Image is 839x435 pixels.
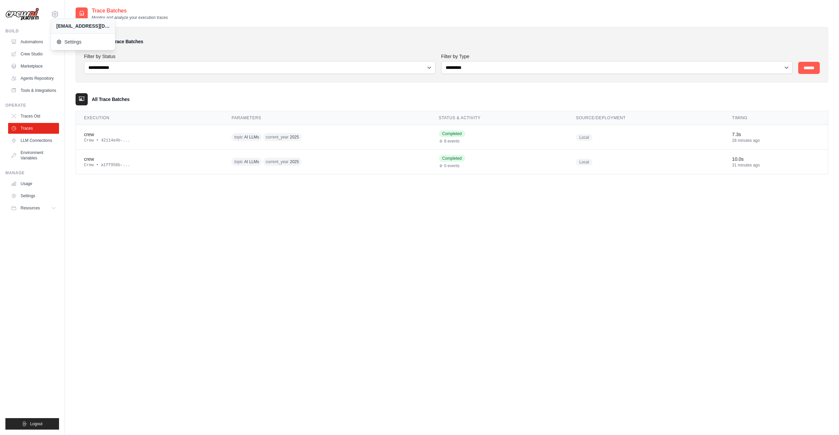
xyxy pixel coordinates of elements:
[441,53,793,60] label: Filter by Type
[76,125,828,150] tr: View details for crew execution
[8,36,59,47] a: Automations
[439,130,465,137] span: Completed
[8,49,59,59] a: Crew Studio
[8,61,59,72] a: Marketplace
[92,15,168,20] p: Monitor and analyze your execution traces
[439,155,465,162] span: Completed
[732,131,820,138] div: 7.3s
[444,163,459,169] span: 0 events
[21,205,40,211] span: Resources
[568,111,724,125] th: Source/Deployment
[576,134,592,141] span: Local
[8,135,59,146] a: LLM Connections
[444,138,459,144] span: 8 events
[8,190,59,201] a: Settings
[732,138,820,143] div: 28 minutes ago
[92,7,168,15] h2: Trace Batches
[290,134,299,140] span: 2025
[223,111,430,125] th: Parameters
[8,147,59,163] a: Environment Variables
[266,134,288,140] span: current_year
[576,159,592,165] span: Local
[56,39,110,45] span: Settings
[8,85,59,96] a: Tools & Integrations
[84,156,215,162] div: crew
[5,8,39,21] img: Logo
[234,134,243,140] span: topic
[8,73,59,84] a: Agents Repository
[76,150,828,174] tr: View details for crew execution
[100,38,143,45] h3: Filter Trace Batches
[5,418,59,430] button: Logout
[8,123,59,134] a: Traces
[732,162,820,168] div: 31 minutes ago
[8,178,59,189] a: Usage
[5,28,59,34] div: Build
[5,103,59,108] div: Operate
[84,162,215,168] div: Crew • a1ff958b-...
[231,132,361,143] div: topic: AI LLMs, current_year: 2025
[84,138,215,143] div: Crew • 42114e4b-...
[231,157,361,167] div: topic: AI LLMs, current_year: 2025
[266,159,288,164] span: current_year
[5,170,59,176] div: Manage
[724,111,828,125] th: Timing
[30,421,43,427] span: Logout
[234,159,243,164] span: topic
[431,111,568,125] th: Status & Activity
[76,111,223,125] th: Execution
[8,111,59,122] a: Traces Old
[244,134,259,140] span: AI LLMs
[8,203,59,213] button: Resources
[92,96,130,103] h3: All Trace Batches
[84,53,436,60] label: Filter by Status
[56,23,110,29] div: [EMAIL_ADDRESS][DOMAIN_NAME]
[290,159,299,164] span: 2025
[244,159,259,164] span: AI LLMs
[732,156,820,162] div: 10.0s
[84,131,215,138] div: crew
[51,35,115,49] a: Settings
